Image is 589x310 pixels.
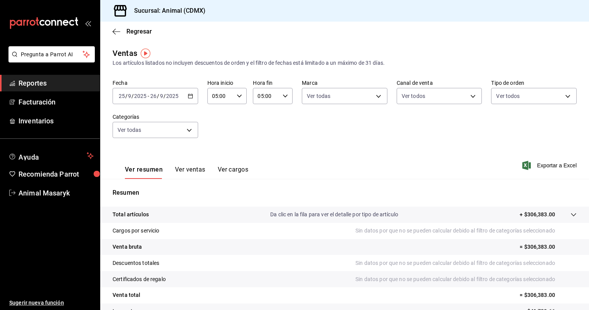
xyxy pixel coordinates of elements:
[8,46,95,62] button: Pregunta a Parrot AI
[128,6,205,15] h3: Sucursal: Animal (CDMX)
[113,28,152,35] button: Regresar
[207,80,247,86] label: Hora inicio
[307,92,330,100] span: Ver todas
[113,59,577,67] div: Los artículos listados no incluyen descuentos de orden y el filtro de fechas está limitado a un m...
[85,20,91,26] button: open_drawer_menu
[19,151,84,160] span: Ayuda
[113,259,159,267] p: Descuentos totales
[125,166,163,179] button: Ver resumen
[175,166,205,179] button: Ver ventas
[157,93,159,99] span: /
[19,97,94,107] span: Facturación
[397,80,482,86] label: Canal de venta
[166,93,179,99] input: ----
[125,166,248,179] div: navigation tabs
[19,188,94,198] span: Animal Masaryk
[113,47,137,59] div: Ventas
[113,80,198,86] label: Fecha
[113,243,142,251] p: Venta bruta
[355,227,577,235] p: Sin datos por que no se pueden calcular debido al filtro de categorías seleccionado
[113,275,166,283] p: Certificados de regalo
[270,211,398,219] p: Da clic en la fila para ver el detalle por tipo de artículo
[128,93,131,99] input: --
[19,169,94,179] span: Recomienda Parrot
[402,92,425,100] span: Ver todos
[19,78,94,88] span: Reportes
[113,227,160,235] p: Cargos por servicio
[19,116,94,126] span: Inventarios
[355,275,577,283] p: Sin datos por que no se pueden calcular debido al filtro de categorías seleccionado
[253,80,293,86] label: Hora fin
[113,291,140,299] p: Venta total
[113,211,149,219] p: Total artículos
[148,93,149,99] span: -
[520,243,577,251] p: = $306,383.00
[150,93,157,99] input: --
[496,92,520,100] span: Ver todos
[113,114,198,120] label: Categorías
[160,93,163,99] input: --
[118,93,125,99] input: --
[118,126,141,134] span: Ver todas
[355,259,577,267] p: Sin datos por que no se pueden calcular debido al filtro de categorías seleccionado
[520,211,555,219] p: + $306,383.00
[125,93,128,99] span: /
[113,188,577,197] p: Resumen
[5,56,95,64] a: Pregunta a Parrot AI
[9,299,94,307] span: Sugerir nueva función
[21,51,83,59] span: Pregunta a Parrot AI
[134,93,147,99] input: ----
[218,166,249,179] button: Ver cargos
[141,49,150,58] img: Tooltip marker
[520,291,577,299] p: = $306,383.00
[163,93,166,99] span: /
[524,161,577,170] button: Exportar a Excel
[491,80,577,86] label: Tipo de orden
[126,28,152,35] span: Regresar
[302,80,387,86] label: Marca
[131,93,134,99] span: /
